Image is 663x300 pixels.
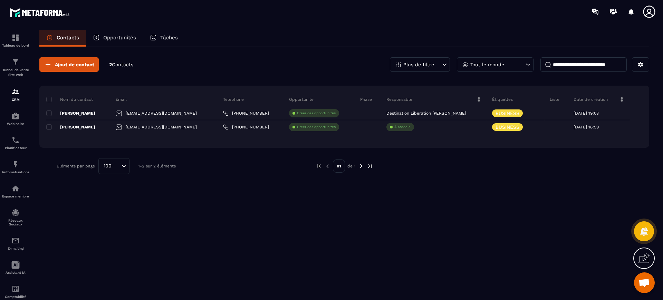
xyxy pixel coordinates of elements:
p: Planificateur [2,146,29,150]
img: scheduler [11,136,20,144]
a: emailemailE-mailing [2,231,29,255]
p: Plus de filtre [403,62,434,67]
p: Téléphone [223,97,244,102]
p: BUSINESS [496,111,519,116]
p: Liste [550,97,559,102]
p: Espace membre [2,194,29,198]
img: next [367,163,373,169]
a: formationformationTableau de bord [2,28,29,52]
p: Créer des opportunités [297,125,336,129]
p: Éléments par page [57,164,95,168]
span: Ajout de contact [55,61,94,68]
span: Contacts [112,62,133,67]
p: Phase [360,97,372,102]
img: email [11,236,20,245]
img: prev [316,163,322,169]
a: schedulerschedulerPlanificateur [2,131,29,155]
a: Contacts [39,30,86,47]
p: 1-2 sur 2 éléments [138,164,176,168]
img: next [358,163,364,169]
img: automations [11,112,20,120]
a: [PHONE_NUMBER] [223,124,269,130]
a: automationsautomationsAutomatisations [2,155,29,179]
p: Date de création [574,97,608,102]
div: Search for option [98,158,129,174]
p: Opportunité [289,97,314,102]
p: E-mailing [2,246,29,250]
p: Étiquettes [492,97,513,102]
a: formationformationTunnel de vente Site web [2,52,29,83]
p: BUSINESS [496,125,519,129]
span: 100 [101,162,114,170]
div: Ouvrir le chat [634,272,655,293]
p: [PERSON_NAME] [46,124,95,130]
input: Search for option [114,162,120,170]
p: À associe [394,125,411,129]
img: logo [10,6,72,19]
p: Email [115,97,127,102]
a: automationsautomationsWebinaire [2,107,29,131]
p: Tableau de bord [2,43,29,47]
p: Créer des opportunités [297,111,336,116]
p: Responsable [386,97,412,102]
img: formation [11,58,20,66]
p: CRM [2,98,29,101]
p: [DATE] 18:59 [574,125,599,129]
img: accountant [11,285,20,293]
img: formation [11,88,20,96]
img: automations [11,184,20,193]
p: Tout le monde [470,62,504,67]
p: 2 [109,61,133,68]
p: Opportunités [103,35,136,41]
a: Assistant IA [2,255,29,280]
p: Contacts [57,35,79,41]
p: Comptabilité [2,295,29,299]
a: social-networksocial-networkRéseaux Sociaux [2,203,29,231]
p: Automatisations [2,170,29,174]
p: Destination Liberation [PERSON_NAME] [386,111,466,116]
a: [PHONE_NUMBER] [223,110,269,116]
p: [DATE] 19:03 [574,111,599,116]
p: Réseaux Sociaux [2,219,29,226]
img: prev [324,163,330,169]
p: Nom du contact [46,97,93,102]
p: Assistant IA [2,271,29,274]
p: 01 [333,159,345,173]
p: de 1 [347,163,356,169]
a: automationsautomationsEspace membre [2,179,29,203]
img: automations [11,160,20,168]
img: formation [11,33,20,42]
p: Tunnel de vente Site web [2,68,29,77]
p: Tâches [160,35,178,41]
a: formationformationCRM [2,83,29,107]
a: Tâches [143,30,185,47]
p: [PERSON_NAME] [46,110,95,116]
img: social-network [11,209,20,217]
p: Webinaire [2,122,29,126]
button: Ajout de contact [39,57,99,72]
a: Opportunités [86,30,143,47]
